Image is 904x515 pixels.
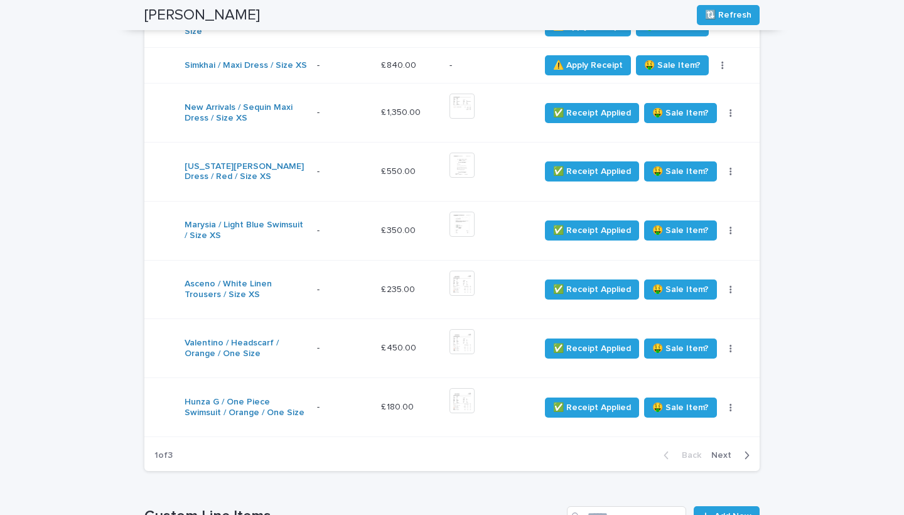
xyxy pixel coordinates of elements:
a: New Arrivals / Sequin Maxi Dress / Size XS [185,102,307,124]
span: 🤑 Sale Item? [652,401,709,414]
p: - [317,225,371,236]
button: 🤑 Sale Item? [636,55,709,75]
span: 🤑 Sale Item? [652,165,709,178]
button: ✅ Receipt Applied [545,339,639,359]
a: Hunza G / One Piece Swimsuit / Orange / One Size [185,397,307,418]
p: - [317,285,371,295]
span: ⚠️ Apply Receipt [553,59,623,72]
span: ✅ Receipt Applied [553,342,631,355]
a: Asceno / White Linen Trousers / Size XS [185,279,307,300]
button: 🤑 Sale Item? [644,339,717,359]
button: ⚠️ Apply Receipt [545,55,631,75]
button: Next [706,450,760,461]
tr: Marysia / Light Blue Swimsuit / Size XS -£ 350.00£ 350.00 ✅ Receipt Applied🤑 Sale Item? [144,201,760,260]
span: 🔃 Refresh [705,9,751,21]
p: - [317,343,371,354]
span: 🤑 Sale Item? [652,224,709,237]
button: ✅ Receipt Applied [545,161,639,182]
button: 🤑 Sale Item? [644,103,717,123]
a: Simkhai / Maxi Dress / Size XS [185,60,307,71]
span: Next [711,451,739,460]
span: ✅ Receipt Applied [553,224,631,237]
a: Valentino / Headscarf / Orange / One Size [185,338,307,359]
p: £ 235.00 [381,282,417,295]
p: - [317,166,371,177]
a: [US_STATE][PERSON_NAME] Dress / Red / Size XS [185,161,307,183]
span: ✅ Receipt Applied [553,283,631,296]
span: ✅ Receipt Applied [553,165,631,178]
tr: Asceno / White Linen Trousers / Size XS -£ 235.00£ 235.00 ✅ Receipt Applied🤑 Sale Item? [144,260,760,319]
p: - [449,60,530,71]
span: 🤑 Sale Item? [652,107,709,119]
span: 🤑 Sale Item? [644,59,701,72]
button: 🤑 Sale Item? [644,398,717,418]
button: 🤑 Sale Item? [644,279,717,300]
p: - [317,402,371,413]
button: 🤑 Sale Item? [644,220,717,241]
span: ✅ Receipt Applied [553,107,631,119]
h2: [PERSON_NAME] [144,6,260,24]
tr: [US_STATE][PERSON_NAME] Dress / Red / Size XS -£ 550.00£ 550.00 ✅ Receipt Applied🤑 Sale Item? [144,142,760,201]
p: £ 840.00 [381,58,419,71]
button: ✅ Receipt Applied [545,220,639,241]
p: £ 450.00 [381,340,419,354]
tr: Hunza G / One Piece Swimsuit / Orange / One Size -£ 180.00£ 180.00 ✅ Receipt Applied🤑 Sale Item? [144,378,760,437]
p: - [317,60,371,71]
a: Marysia / Light Blue Swimsuit / Size XS [185,220,307,241]
button: Back [654,450,706,461]
tr: Simkhai / Maxi Dress / Size XS -£ 840.00£ 840.00 -⚠️ Apply Receipt🤑 Sale Item? [144,48,760,84]
p: - [317,107,371,118]
p: 1 of 3 [144,440,183,471]
span: Back [674,451,701,460]
button: ✅ Receipt Applied [545,103,639,123]
span: ✅ Receipt Applied [553,401,631,414]
button: 🔃 Refresh [697,5,760,25]
tr: New Arrivals / Sequin Maxi Dress / Size XS -£ 1,350.00£ 1,350.00 ✅ Receipt Applied🤑 Sale Item? [144,84,760,143]
span: 🤑 Sale Item? [652,283,709,296]
span: 🤑 Sale Item? [652,342,709,355]
button: 🤑 Sale Item? [644,161,717,182]
p: £ 550.00 [381,164,418,177]
p: £ 350.00 [381,223,418,236]
button: ✅ Receipt Applied [545,398,639,418]
p: £ 1,350.00 [381,105,423,118]
button: ✅ Receipt Applied [545,279,639,300]
p: £ 180.00 [381,399,416,413]
tr: Valentino / Headscarf / Orange / One Size -£ 450.00£ 450.00 ✅ Receipt Applied🤑 Sale Item? [144,319,760,378]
